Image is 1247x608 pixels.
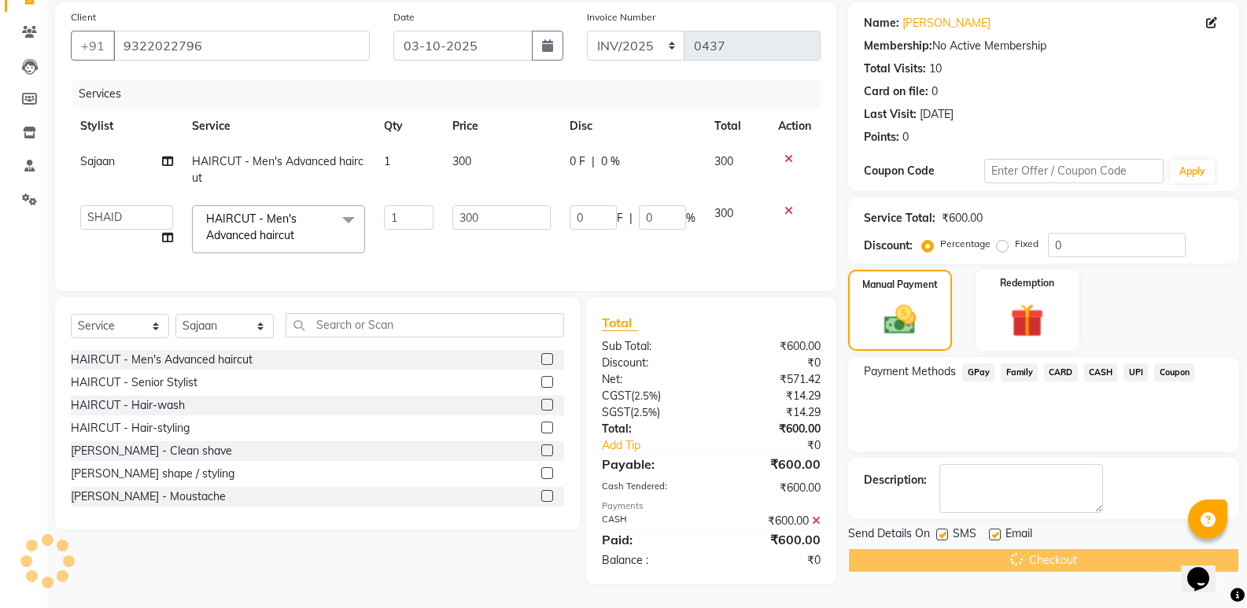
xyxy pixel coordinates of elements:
img: _cash.svg [874,301,926,338]
span: 300 [452,154,471,168]
th: Action [769,109,821,144]
div: Cash Tendered: [590,480,711,496]
div: Card on file: [864,83,928,100]
div: ₹600.00 [711,338,832,355]
label: Date [393,10,415,24]
th: Total [705,109,769,144]
th: Price [443,109,560,144]
div: Payments [602,499,821,513]
span: 300 [714,206,733,220]
label: Manual Payment [862,278,938,292]
div: 0 [932,83,938,100]
div: ₹0 [711,552,832,569]
input: Search or Scan [286,313,564,337]
label: Fixed [1015,237,1039,251]
span: HAIRCUT - Men's Advanced haircut [206,212,297,242]
div: Last Visit: [864,106,917,123]
input: Enter Offer / Coupon Code [984,159,1164,183]
span: CARD [1044,363,1078,381]
div: ₹0 [732,437,832,454]
div: Payable: [590,455,711,474]
div: [PERSON_NAME] shape / styling [71,466,234,482]
span: UPI [1123,363,1148,381]
th: Disc [560,109,705,144]
div: ₹14.29 [711,404,832,421]
div: ₹14.29 [711,388,832,404]
button: +91 [71,31,115,61]
label: Redemption [1000,276,1054,290]
iframe: chat widget [1181,545,1231,592]
div: Balance : [590,552,711,569]
div: ₹600.00 [711,480,832,496]
span: 2.5% [633,406,657,418]
div: Discount: [864,238,913,254]
label: Invoice Number [587,10,655,24]
div: HAIRCUT - Men's Advanced haircut [71,352,253,368]
span: Payment Methods [864,363,956,380]
span: HAIRCUT - Men's Advanced haircut [192,154,363,185]
div: Service Total: [864,210,935,227]
div: Description: [864,472,927,488]
th: Qty [374,109,442,144]
div: ₹600.00 [711,421,832,437]
a: Add Tip [590,437,732,454]
div: HAIRCUT - Hair-styling [71,420,190,437]
span: SGST [602,405,630,419]
button: Apply [1170,160,1215,183]
div: ₹600.00 [711,530,832,549]
span: Sajaan [80,154,115,168]
div: 10 [929,61,942,77]
span: 2.5% [634,389,658,402]
span: CASH [1084,363,1118,381]
span: SMS [953,525,976,545]
div: No Active Membership [864,38,1223,54]
th: Stylist [71,109,183,144]
div: HAIRCUT - Senior Stylist [71,374,197,391]
div: Points: [864,129,899,146]
img: _gift.svg [1000,300,1054,341]
div: Total: [590,421,711,437]
span: | [629,210,633,227]
div: HAIRCUT - Hair-wash [71,397,185,414]
div: ( ) [590,388,711,404]
label: Percentage [940,237,991,251]
div: Services [72,79,832,109]
span: F [617,210,623,227]
span: 0 F [570,153,585,170]
div: 0 [902,129,909,146]
span: Coupon [1154,363,1194,381]
span: % [686,210,695,227]
span: Family [1001,363,1038,381]
div: Coupon Code [864,163,983,179]
div: ( ) [590,404,711,421]
div: Net: [590,371,711,388]
span: Send Details On [848,525,930,545]
label: Client [71,10,96,24]
a: x [294,228,301,242]
a: [PERSON_NAME] [902,15,991,31]
div: [PERSON_NAME] - Clean shave [71,443,232,459]
div: Discount: [590,355,711,371]
div: Name: [864,15,899,31]
div: Membership: [864,38,932,54]
div: ₹571.42 [711,371,832,388]
span: 300 [714,154,733,168]
input: Search by Name/Mobile/Email/Code [113,31,370,61]
div: ₹600.00 [942,210,983,227]
div: ₹600.00 [711,455,832,474]
div: [PERSON_NAME] - Moustache [71,488,226,505]
span: CGST [602,389,631,403]
th: Service [183,109,374,144]
div: Total Visits: [864,61,926,77]
span: GPay [962,363,994,381]
div: ₹0 [711,355,832,371]
div: Paid: [590,530,711,549]
div: CASH [590,513,711,529]
span: Total [602,315,638,331]
span: 0 % [601,153,620,170]
span: Email [1005,525,1032,545]
div: [DATE] [920,106,954,123]
span: | [592,153,595,170]
div: Sub Total: [590,338,711,355]
div: ₹600.00 [711,513,832,529]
